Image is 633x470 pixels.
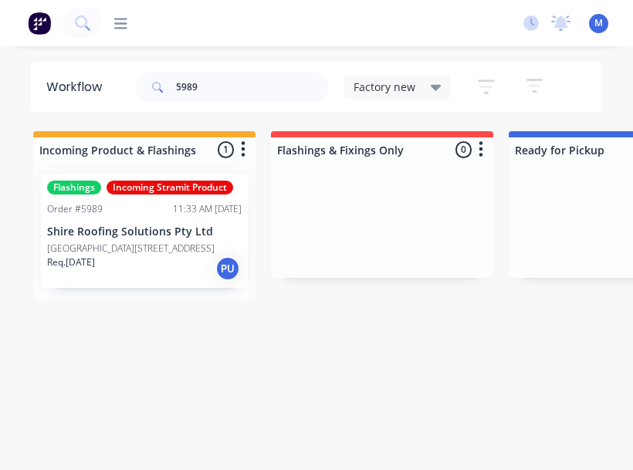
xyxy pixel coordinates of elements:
p: [GEOGRAPHIC_DATA][STREET_ADDRESS] [47,242,215,255]
p: Req. [DATE] [47,255,95,269]
div: FlashingsIncoming Stramit ProductOrder #598911:33 AM [DATE]Shire Roofing Solutions Pty Ltd[GEOGRA... [41,174,248,288]
span: M [594,16,603,30]
div: PU [215,256,240,281]
span: Factory new [354,79,415,95]
input: Search for orders... [176,72,329,103]
div: Order #5989 [47,202,103,216]
div: Flashings [47,181,101,194]
p: Shire Roofing Solutions Pty Ltd [47,225,242,238]
div: Workflow [46,78,110,96]
img: Factory [28,12,51,35]
div: 11:33 AM [DATE] [173,202,242,216]
div: Incoming Stramit Product [107,181,233,194]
